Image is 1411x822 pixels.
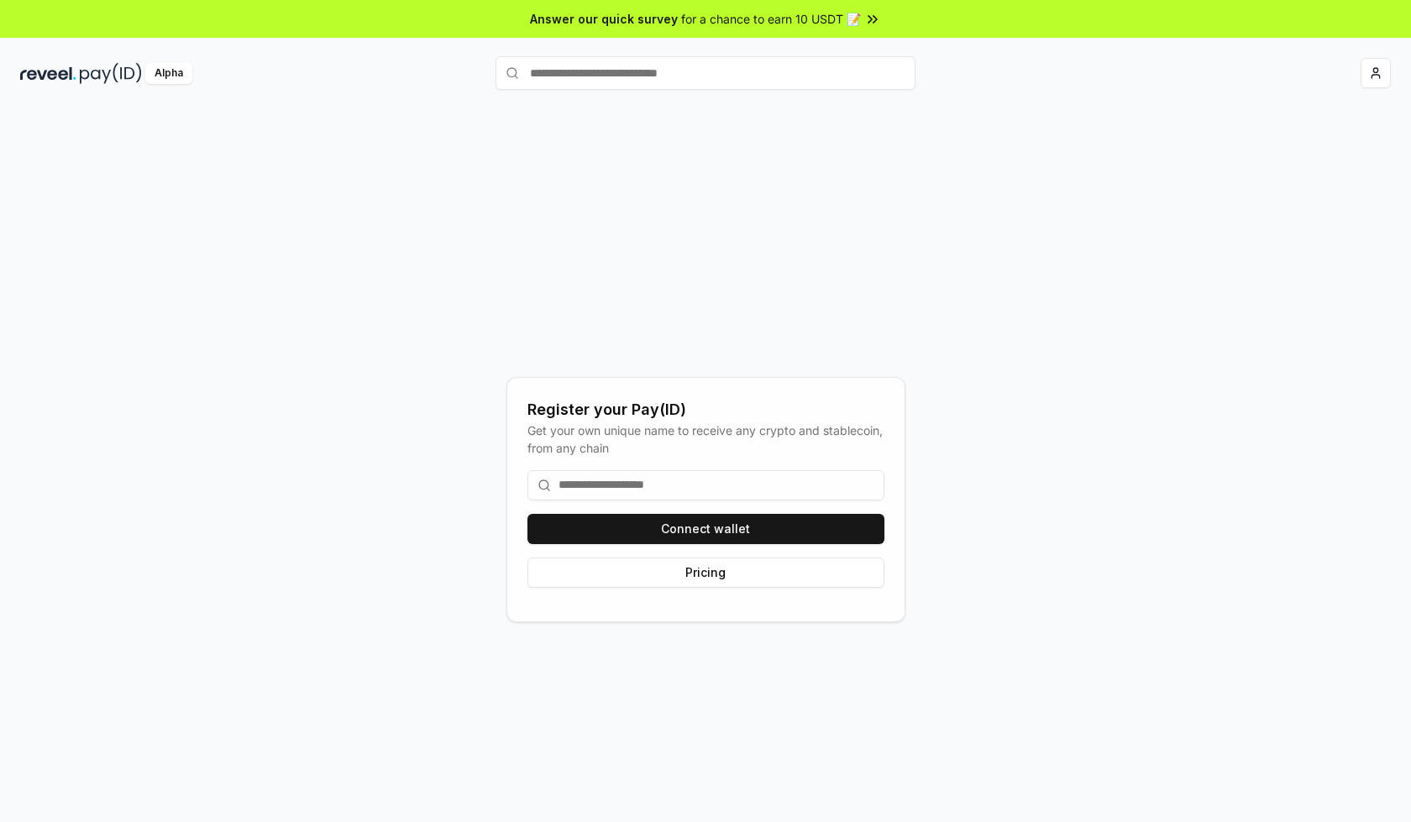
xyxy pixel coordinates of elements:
[145,63,192,84] div: Alpha
[527,514,884,544] button: Connect wallet
[527,398,884,421] div: Register your Pay(ID)
[530,10,678,28] span: Answer our quick survey
[80,63,142,84] img: pay_id
[527,421,884,457] div: Get your own unique name to receive any crypto and stablecoin, from any chain
[20,63,76,84] img: reveel_dark
[681,10,861,28] span: for a chance to earn 10 USDT 📝
[527,558,884,588] button: Pricing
